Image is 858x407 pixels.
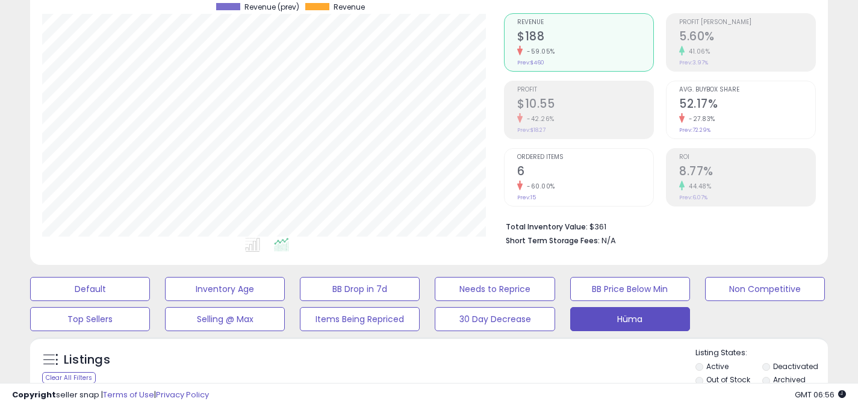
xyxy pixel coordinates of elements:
button: Selling @ Max [165,307,285,331]
span: Profit [PERSON_NAME] [679,19,815,26]
h2: 52.17% [679,97,815,113]
label: Deactivated [773,361,818,371]
button: 30 Day Decrease [435,307,555,331]
small: Prev: $460 [517,59,544,66]
button: BB Drop in 7d [300,277,420,301]
small: Prev: 72.29% [679,126,710,134]
div: Clear All Filters [42,372,96,384]
small: 41.06% [685,47,710,56]
span: N/A [602,235,616,246]
small: Prev: 3.97% [679,59,708,66]
h5: Listings [64,352,110,368]
button: Non Competitive [705,277,825,301]
label: Out of Stock [706,374,750,385]
span: 2025-09-17 06:56 GMT [795,389,846,400]
small: Prev: 6.07% [679,194,707,201]
button: Top Sellers [30,307,150,331]
button: Needs to Reprice [435,277,555,301]
h2: 8.77% [679,164,815,181]
button: BB Price Below Min [570,277,690,301]
button: Inventory Age [165,277,285,301]
small: -59.05% [523,47,555,56]
span: Avg. Buybox Share [679,87,815,93]
span: Revenue [334,3,365,11]
h2: $188 [517,30,653,46]
span: ROI [679,154,815,161]
b: Short Term Storage Fees: [506,235,600,246]
h2: 6 [517,164,653,181]
span: Profit [517,87,653,93]
span: Revenue (prev) [244,3,299,11]
h2: 5.60% [679,30,815,46]
span: Revenue [517,19,653,26]
button: Items Being Repriced [300,307,420,331]
small: -27.83% [685,114,715,123]
label: Archived [773,374,806,385]
small: 44.48% [685,182,711,191]
h2: $10.55 [517,97,653,113]
strong: Copyright [12,389,56,400]
b: Total Inventory Value: [506,222,588,232]
span: Ordered Items [517,154,653,161]
p: Listing States: [695,347,828,359]
a: Privacy Policy [156,389,209,400]
small: -42.26% [523,114,555,123]
small: -60.00% [523,182,555,191]
div: seller snap | | [12,390,209,401]
a: Terms of Use [103,389,154,400]
small: Prev: $18.27 [517,126,546,134]
button: Hüma [570,307,690,331]
button: Default [30,277,150,301]
label: Active [706,361,729,371]
li: $361 [506,219,807,233]
small: Prev: 15 [517,194,536,201]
